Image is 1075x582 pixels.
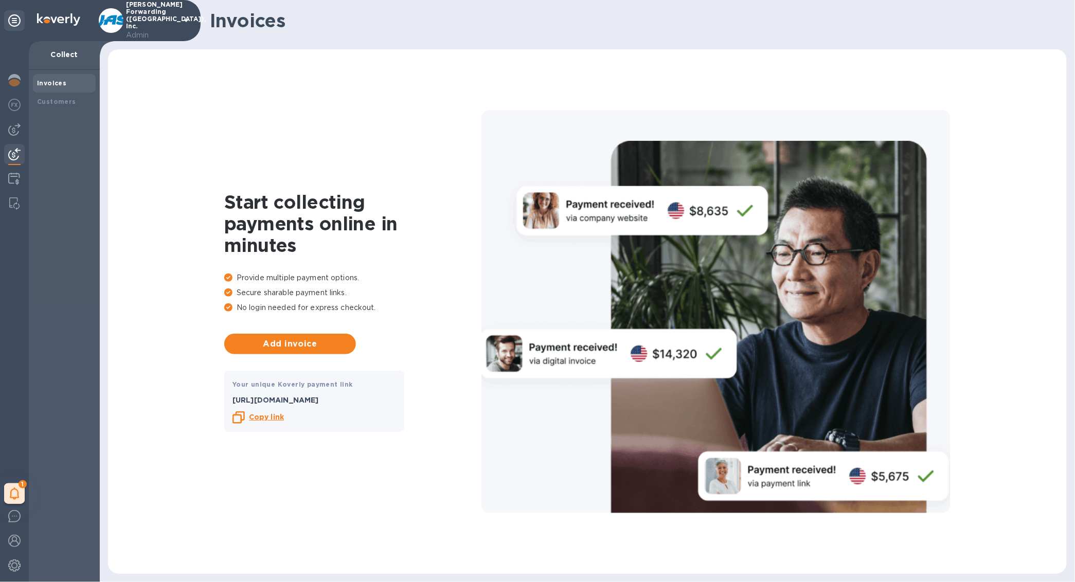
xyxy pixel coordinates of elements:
[37,13,80,26] img: Logo
[37,98,76,105] b: Customers
[4,10,25,31] div: Unpin categories
[232,380,353,388] b: Your unique Koverly payment link
[224,287,481,298] p: Secure sharable payment links.
[224,334,356,354] button: Add invoice
[126,30,177,41] p: Admin
[37,79,66,87] b: Invoices
[232,338,348,350] span: Add invoice
[8,173,20,185] img: Credit hub
[210,10,1059,31] h1: Invoices
[224,191,481,256] h1: Start collecting payments online in minutes
[126,1,177,41] p: [PERSON_NAME] Forwarding ([GEOGRAPHIC_DATA]), Inc.
[232,395,396,405] p: [URL][DOMAIN_NAME]
[224,302,481,313] p: No login needed for express checkout.
[8,99,21,111] img: Foreign exchange
[37,49,92,60] p: Collect
[224,272,481,283] p: Provide multiple payment options.
[19,480,27,488] span: 1
[249,413,284,421] b: Copy link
